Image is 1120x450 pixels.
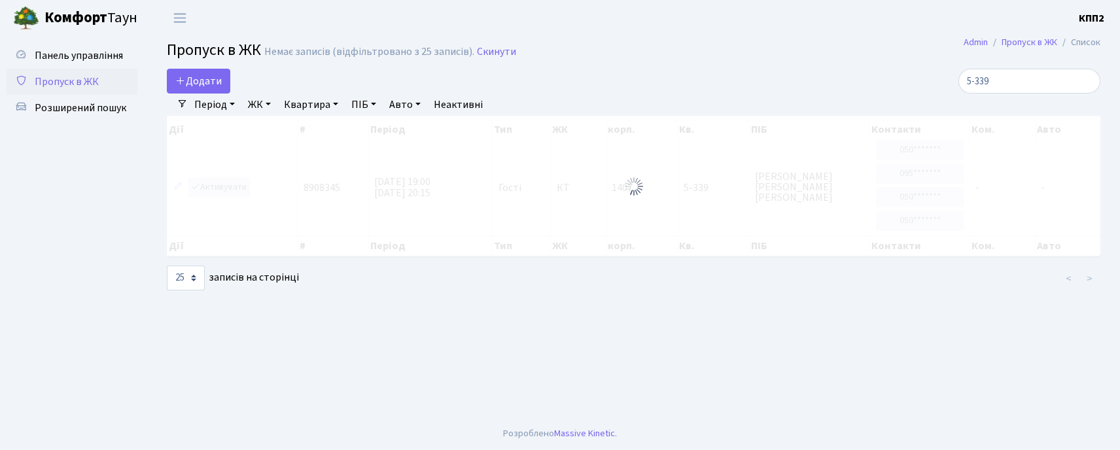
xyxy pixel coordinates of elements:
a: ЖК [243,94,276,116]
a: Admin [964,35,988,49]
label: записів на сторінці [167,266,299,290]
img: Обробка... [623,176,644,197]
a: Авто [384,94,426,116]
div: Немає записів (відфільтровано з 25 записів). [264,46,474,58]
nav: breadcrumb [944,29,1120,56]
li: Список [1057,35,1100,50]
a: Період [189,94,240,116]
a: Massive Kinetic [554,426,615,440]
a: Пропуск в ЖК [7,69,137,95]
div: Розроблено . [503,426,617,441]
span: Розширений пошук [35,101,126,115]
a: Скинути [477,46,516,58]
a: Розширений пошук [7,95,137,121]
span: Таун [44,7,137,29]
a: Пропуск в ЖК [1002,35,1057,49]
b: Комфорт [44,7,107,28]
a: КПП2 [1079,10,1104,26]
a: Неактивні [429,94,488,116]
a: ПІБ [346,94,381,116]
input: Пошук... [958,69,1100,94]
span: Додати [175,74,222,88]
a: Панель управління [7,43,137,69]
a: Квартира [279,94,343,116]
span: Пропуск в ЖК [35,75,99,89]
select: записів на сторінці [167,266,205,290]
a: Додати [167,69,230,94]
img: logo.png [13,5,39,31]
button: Переключити навігацію [164,7,196,29]
span: Пропуск в ЖК [167,39,261,61]
span: Панель управління [35,48,123,63]
b: КПП2 [1079,11,1104,26]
